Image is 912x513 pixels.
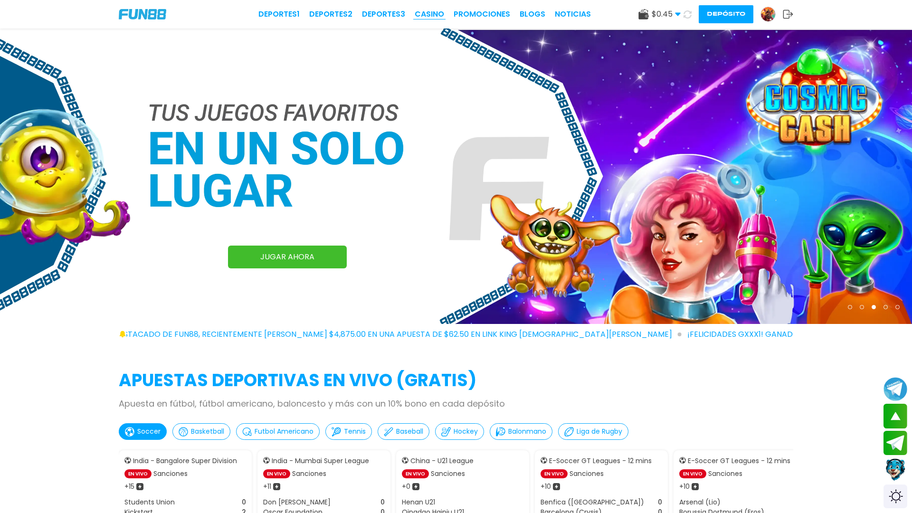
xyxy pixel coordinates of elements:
button: Baseball [378,423,429,440]
p: Henan U21 [402,497,435,507]
a: JUGAR AHORA [228,246,347,268]
p: Students Union [124,497,175,507]
p: Benfica ([GEOGRAPHIC_DATA]) [541,497,644,507]
button: Futbol Americano [236,423,320,440]
a: Deportes1 [258,9,300,20]
img: Avatar [761,7,775,21]
p: 0 [658,497,662,507]
p: Sanciones [431,469,465,479]
button: Join telegram [883,431,907,456]
button: Balonmano [490,423,552,440]
p: E-Soccer GT Leagues - 12 mins [549,456,652,466]
button: Basketball [172,423,230,440]
p: China - U21 League [410,456,474,466]
a: Avatar [760,7,783,22]
p: Don [PERSON_NAME] [263,497,331,507]
p: Apuesta en fútbol, fútbol americano, baloncesto y más con un 10% bono en cada depósito [119,397,793,410]
button: Hockey [435,423,484,440]
p: E-Soccer GT Leagues - 12 mins [688,456,790,466]
button: Depósito [699,5,753,23]
a: Promociones [454,9,510,20]
p: Arsenal (Lio) [679,497,721,507]
button: Join telegram channel [883,377,907,401]
p: 0 [380,497,385,507]
p: Soccer [137,427,161,437]
span: $ 0.45 [652,9,681,20]
p: + 11 [263,482,271,492]
h2: APUESTAS DEPORTIVAS EN VIVO (gratis) [119,368,793,393]
button: Contact customer service [883,457,907,482]
p: 0 [242,497,246,507]
p: Futbol Americano [255,427,313,437]
p: + 15 [124,482,134,492]
a: NOTICIAS [555,9,591,20]
p: EN VIVO [679,469,706,478]
p: + 10 [541,482,551,492]
p: Tennis [344,427,366,437]
p: + 0 [402,482,410,492]
a: Deportes2 [309,9,352,20]
img: Company Logo [119,9,166,19]
p: Liga de Rugby [577,427,622,437]
p: India - Mumbai Super League [272,456,369,466]
p: Sanciones [708,469,742,479]
p: + 10 [679,482,690,492]
p: Baseball [396,427,423,437]
p: Hockey [454,427,478,437]
p: India - Bangalore Super Division [133,456,237,466]
button: Soccer [119,423,167,440]
button: scroll up [883,404,907,428]
p: EN VIVO [263,469,290,478]
p: Balonmano [508,427,546,437]
button: Tennis [325,423,372,440]
a: CASINO [415,9,444,20]
p: Sanciones [292,469,326,479]
a: BLOGS [520,9,545,20]
p: EN VIVO [402,469,429,478]
a: Deportes3 [362,9,405,20]
p: EN VIVO [124,469,152,478]
div: Switch theme [883,484,907,508]
p: Sanciones [570,469,604,479]
p: EN VIVO [541,469,568,478]
p: Basketball [191,427,224,437]
button: Liga de Rugby [558,423,628,440]
p: Sanciones [153,469,188,479]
